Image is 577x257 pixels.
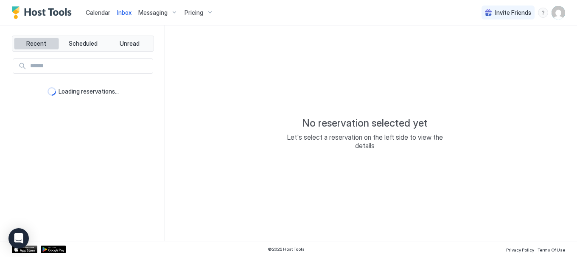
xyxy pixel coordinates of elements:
div: tab-group [12,36,154,52]
a: Calendar [86,8,110,17]
span: Privacy Policy [506,247,534,252]
button: Unread [107,38,152,50]
span: Scheduled [69,40,98,47]
span: Inbox [117,9,132,16]
a: Inbox [117,8,132,17]
span: Recent [26,40,46,47]
a: App Store [12,246,37,253]
a: Host Tools Logo [12,6,76,19]
span: © 2025 Host Tools [268,246,305,252]
div: User profile [552,6,565,19]
button: Scheduled [61,38,106,50]
span: Unread [120,40,140,47]
button: Recent [14,38,59,50]
span: Let's select a reservation on the left side to view the details [280,133,450,150]
span: Terms Of Use [538,247,565,252]
span: Loading reservations... [59,88,119,95]
input: Input Field [27,59,153,73]
span: Pricing [185,9,203,17]
a: Google Play Store [41,246,66,253]
span: No reservation selected yet [302,117,428,130]
div: menu [538,8,548,18]
div: loading [48,87,56,96]
a: Privacy Policy [506,245,534,254]
span: Calendar [86,9,110,16]
span: Invite Friends [495,9,531,17]
div: Open Intercom Messenger [8,228,29,249]
span: Messaging [138,9,168,17]
a: Terms Of Use [538,245,565,254]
